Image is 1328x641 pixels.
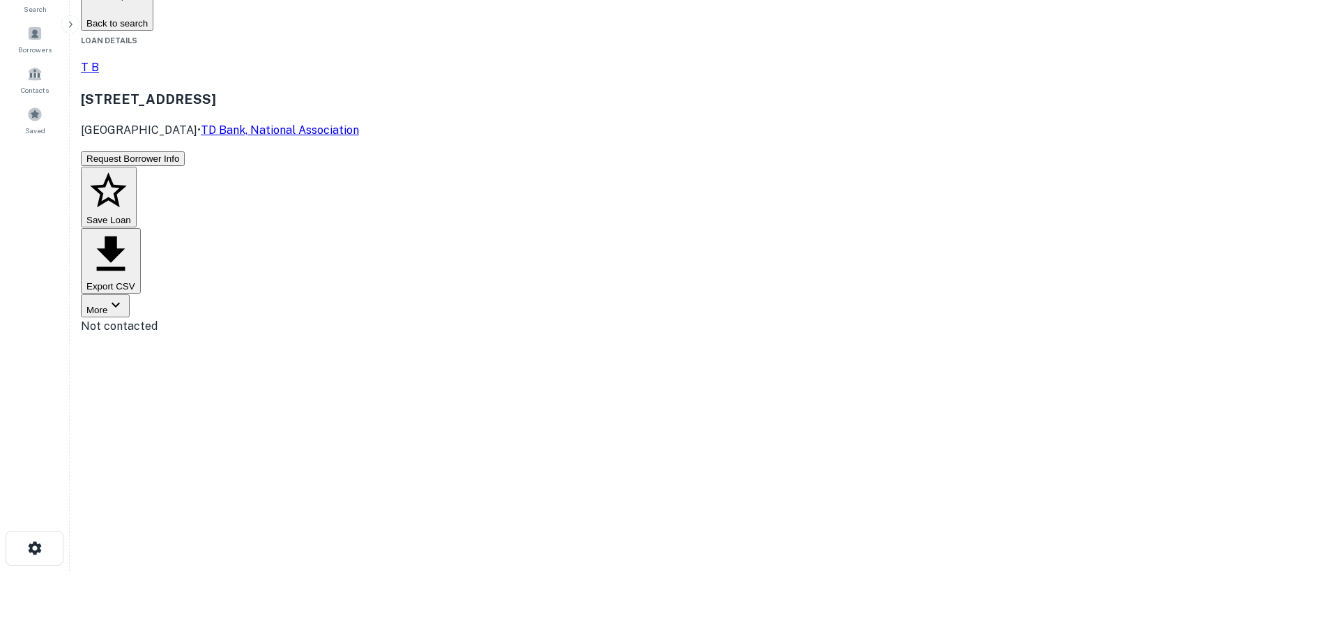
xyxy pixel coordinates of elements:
div: Not contacted [81,318,1317,335]
span: Saved [25,125,45,136]
span: Borrowers [18,44,52,55]
a: TD Bank, National Association [201,123,359,137]
span: Contacts [21,84,49,96]
a: Contacts [4,61,66,98]
span: Loan Details [81,36,137,45]
button: Save Loan [81,167,137,228]
a: Saved [4,101,66,139]
button: Export CSV [81,228,141,294]
h3: [STREET_ADDRESS] [81,89,1317,109]
button: Request Borrower Info [81,151,185,166]
iframe: Chat Widget [1258,529,1328,596]
span: Search [24,3,47,15]
button: More [81,294,130,317]
a: T B [81,59,1317,76]
p: [GEOGRAPHIC_DATA] • [81,122,1317,139]
a: Borrowers [4,20,66,58]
